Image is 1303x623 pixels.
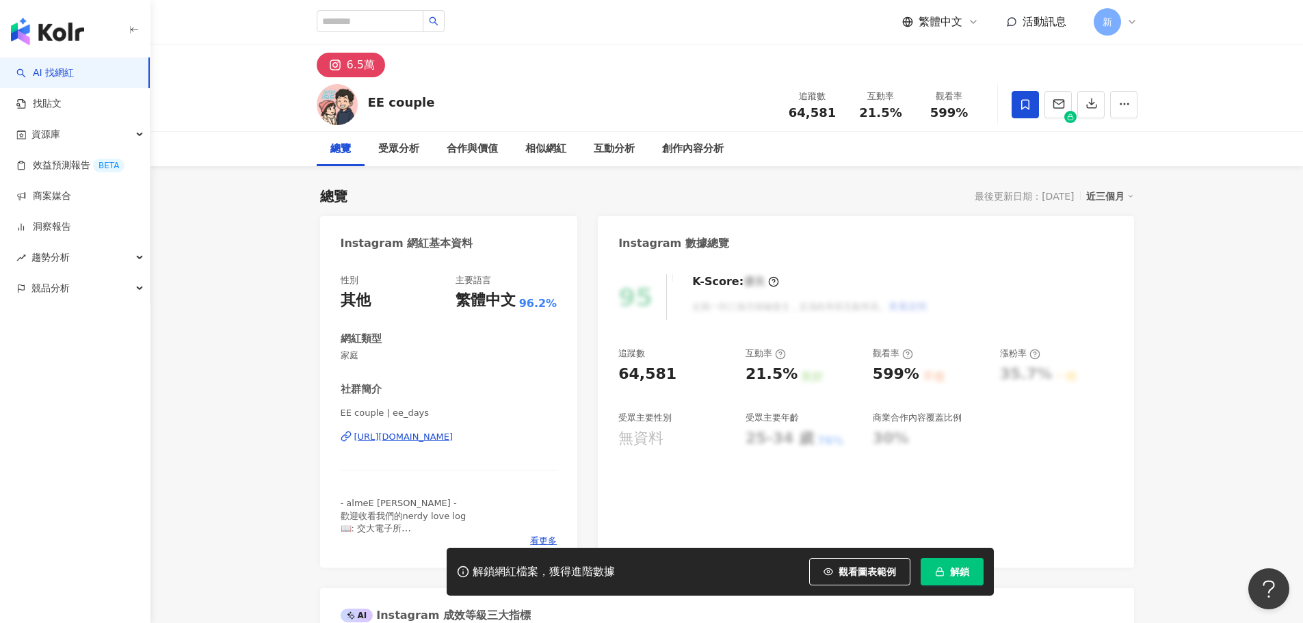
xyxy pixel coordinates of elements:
[923,90,975,103] div: 觀看率
[746,364,798,385] div: 21.5%
[859,106,901,120] span: 21.5%
[873,412,962,424] div: 商業合作內容覆蓋比例
[31,119,60,150] span: 資源庫
[341,290,371,311] div: 其他
[317,84,358,125] img: KOL Avatar
[921,558,984,585] button: 解鎖
[1103,14,1112,29] span: 新
[341,236,473,251] div: Instagram 網紅基本資料
[16,253,26,263] span: rise
[1000,347,1040,360] div: 漲粉率
[1023,15,1066,28] span: 活動訊息
[975,191,1074,202] div: 最後更新日期：[DATE]
[341,431,557,443] a: [URL][DOMAIN_NAME]
[16,97,62,111] a: 找貼文
[618,364,676,385] div: 64,581
[341,332,382,346] div: 網紅類型
[16,220,71,234] a: 洞察報告
[378,141,419,157] div: 受眾分析
[519,296,557,311] span: 96.2%
[354,431,453,443] div: [URL][DOMAIN_NAME]
[317,53,385,77] button: 6.5萬
[341,349,557,362] span: 家庭
[429,16,438,26] span: search
[787,90,839,103] div: 追蹤數
[368,94,435,111] div: EE couple
[525,141,566,157] div: 相似網紅
[930,106,969,120] span: 599%
[618,412,672,424] div: 受眾主要性別
[746,412,799,424] div: 受眾主要年齡
[473,565,615,579] div: 解鎖網紅檔案，獲得進階數據
[618,236,729,251] div: Instagram 數據總覽
[341,274,358,287] div: 性別
[950,566,969,577] span: 解鎖
[31,242,70,273] span: 趨勢分析
[320,187,347,206] div: 總覽
[809,558,910,585] button: 觀看圖表範例
[31,273,70,304] span: 競品分析
[341,608,531,623] div: Instagram 成效等級三大指標
[330,141,351,157] div: 總覽
[447,141,498,157] div: 合作與價值
[692,274,779,289] div: K-Score :
[618,428,663,449] div: 無資料
[618,347,645,360] div: 追蹤數
[347,55,375,75] div: 6.5萬
[11,18,84,45] img: logo
[341,407,557,419] span: EE couple | ee_days
[341,609,373,622] div: AI
[839,566,896,577] span: 觀看圖表範例
[919,14,962,29] span: 繁體中文
[456,274,491,287] div: 主要語言
[16,66,74,80] a: searchAI 找網紅
[456,290,516,311] div: 繁體中文
[873,364,919,385] div: 599%
[789,105,836,120] span: 64,581
[746,347,786,360] div: 互動率
[341,498,513,608] span: - almeE [PERSON_NAME] - 歡迎收看我們的nerdy love log 📖: 交大電子所 💡: 愛情跟研究一樣 改不完但停不下來 👩🏻: @almee.8.5 👦🏻: @ev...
[1086,187,1134,205] div: 近三個月
[594,141,635,157] div: 互動分析
[16,189,71,203] a: 商案媒合
[855,90,907,103] div: 互動率
[341,382,382,397] div: 社群簡介
[662,141,724,157] div: 創作內容分析
[16,159,124,172] a: 效益預測報告BETA
[530,535,557,547] span: 看更多
[873,347,913,360] div: 觀看率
